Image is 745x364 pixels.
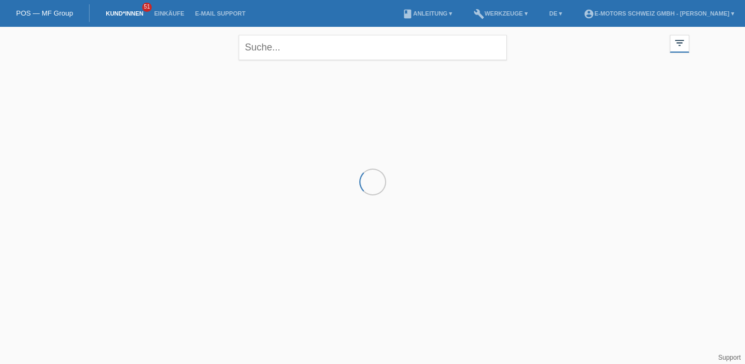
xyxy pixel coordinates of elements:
[149,10,189,17] a: Einkäufe
[674,37,685,49] i: filter_list
[474,9,484,19] i: build
[100,10,149,17] a: Kund*innen
[468,10,533,17] a: buildWerkzeuge ▾
[397,10,458,17] a: bookAnleitung ▾
[402,9,413,19] i: book
[16,9,73,17] a: POS — MF Group
[239,35,507,60] input: Suche...
[578,10,740,17] a: account_circleE-Motors Schweiz GmbH - [PERSON_NAME] ▾
[544,10,567,17] a: DE ▾
[190,10,251,17] a: E-Mail Support
[584,9,594,19] i: account_circle
[718,354,741,361] a: Support
[142,3,152,12] span: 51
